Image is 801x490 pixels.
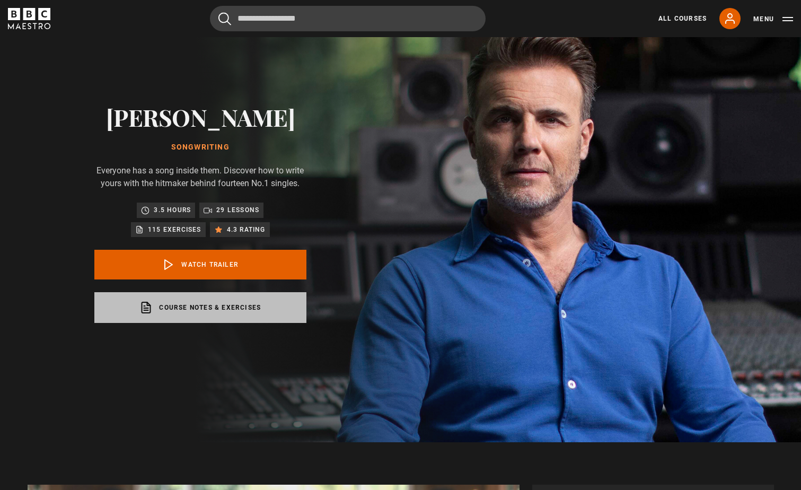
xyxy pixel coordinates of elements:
[94,164,306,190] p: Everyone has a song inside them. Discover how to write yours with the hitmaker behind fourteen No...
[658,14,707,23] a: All Courses
[94,292,306,323] a: Course notes & exercises
[8,8,50,29] svg: BBC Maestro
[227,224,266,235] p: 4.3 rating
[154,205,191,215] p: 3.5 hours
[218,12,231,25] button: Submit the search query
[753,14,793,24] button: Toggle navigation
[216,205,259,215] p: 29 lessons
[210,6,486,31] input: Search
[94,250,306,279] a: Watch Trailer
[94,103,306,130] h2: [PERSON_NAME]
[94,143,306,152] h1: Songwriting
[148,224,201,235] p: 115 exercises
